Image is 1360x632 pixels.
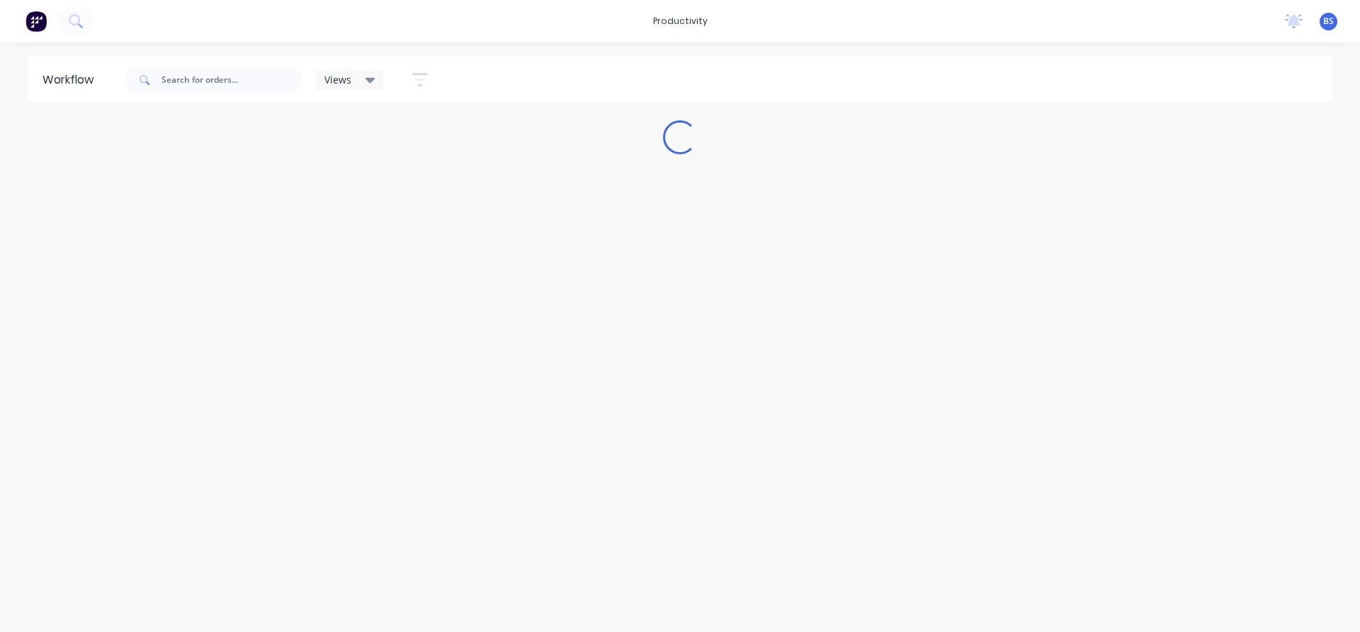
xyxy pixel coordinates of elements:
[25,11,47,32] img: Factory
[42,71,101,88] div: Workflow
[161,66,302,94] input: Search for orders...
[324,72,351,87] span: Views
[1323,15,1334,28] span: BS
[646,11,715,32] div: productivity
